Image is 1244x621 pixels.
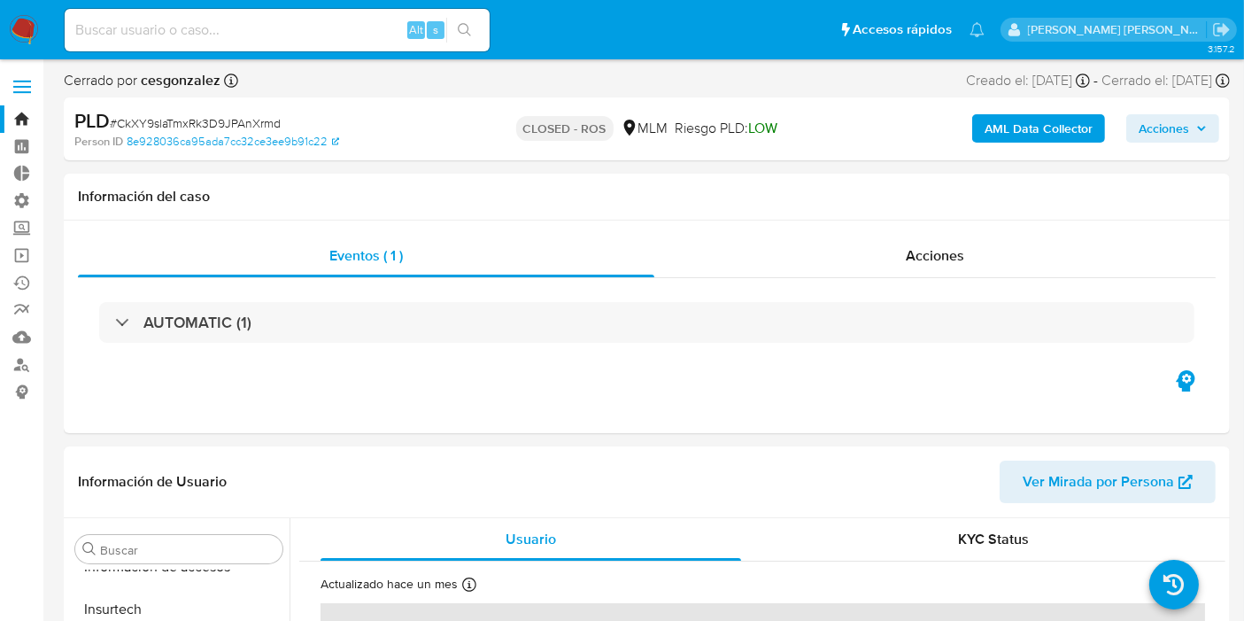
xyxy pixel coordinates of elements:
span: # CkXY9slaTmxRk3D9JPAnXrmd [110,114,281,132]
button: Ver Mirada por Persona [1000,461,1216,503]
span: s [433,21,438,38]
span: Riesgo PLD: [676,119,778,138]
h1: Información de Usuario [78,473,227,491]
h3: AUTOMATIC (1) [143,313,251,332]
b: cesgonzalez [137,70,220,90]
span: LOW [749,118,778,138]
div: MLM [621,119,668,138]
h1: Información del caso [78,188,1216,206]
button: Acciones [1126,114,1219,143]
span: Accesos rápidos [853,20,952,39]
p: carlos.obholz@mercadolibre.com [1028,21,1207,38]
a: Salir [1212,20,1231,39]
input: Buscar usuario o caso... [65,19,490,42]
b: AML Data Collector [985,114,1093,143]
b: Person ID [74,134,123,150]
div: Creado el: [DATE] [966,71,1090,90]
span: Usuario [506,529,556,549]
span: Cerrado por [64,71,220,90]
a: 8e928036ca95ada7cc32ce3ee9b91c22 [127,134,339,150]
button: AML Data Collector [972,114,1105,143]
span: Ver Mirada por Persona [1023,461,1174,503]
div: AUTOMATIC (1) [99,302,1194,343]
span: - [1093,71,1098,90]
span: Acciones [1139,114,1189,143]
p: Actualizado hace un mes [321,576,458,593]
button: Buscar [82,542,97,556]
input: Buscar [100,542,275,558]
div: Cerrado el: [DATE] [1101,71,1230,90]
b: PLD [74,106,110,135]
button: search-icon [446,18,483,43]
a: Notificaciones [970,22,985,37]
span: Acciones [906,245,964,266]
span: Eventos ( 1 ) [329,245,403,266]
span: KYC Status [959,529,1030,549]
span: Alt [409,21,423,38]
p: CLOSED - ROS [516,116,614,141]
